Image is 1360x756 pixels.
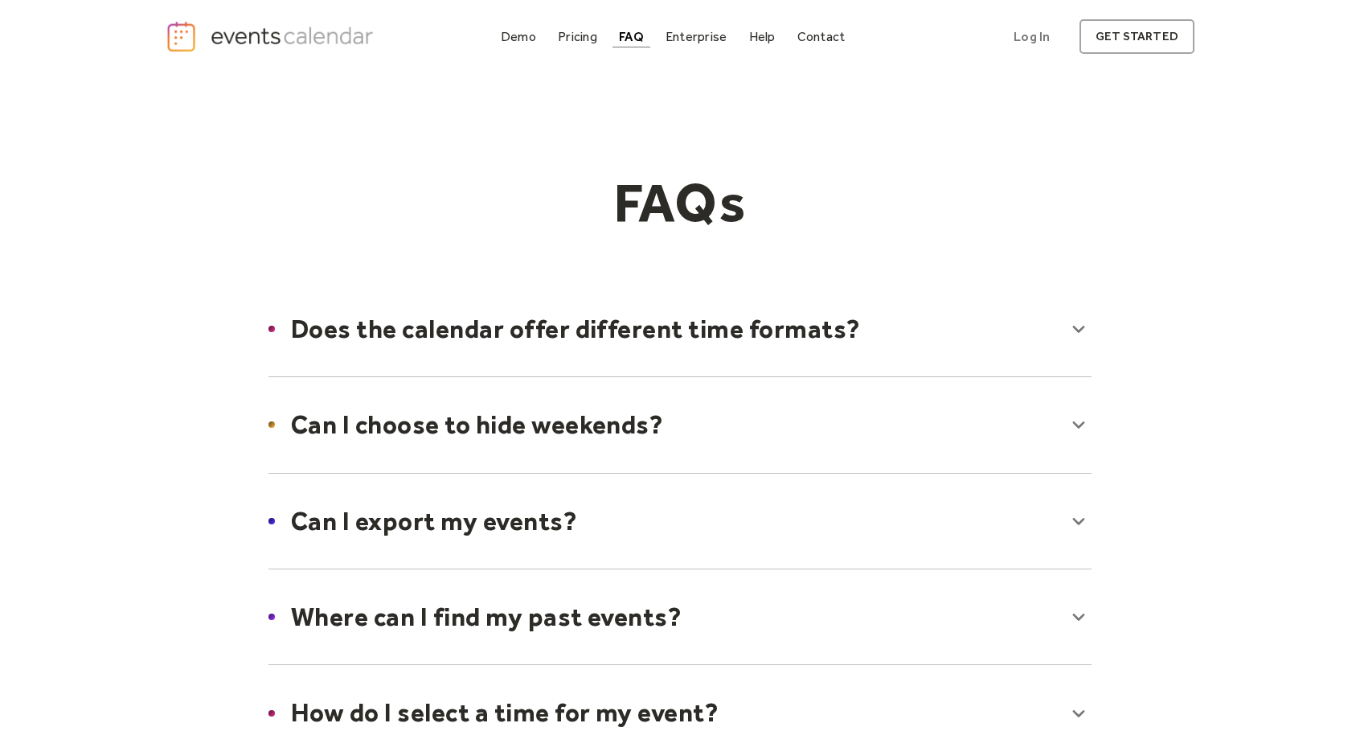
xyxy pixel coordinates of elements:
[997,19,1066,54] a: Log In
[619,32,644,41] div: FAQ
[659,26,733,47] a: Enterprise
[612,26,650,47] a: FAQ
[749,32,776,41] div: Help
[558,32,597,41] div: Pricing
[666,32,727,41] div: Enterprise
[371,170,989,236] h1: FAQs
[791,26,852,47] a: Contact
[494,26,543,47] a: Demo
[797,32,846,41] div: Contact
[166,20,378,53] a: home
[551,26,604,47] a: Pricing
[1079,19,1194,54] a: get started
[501,32,536,41] div: Demo
[743,26,782,47] a: Help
